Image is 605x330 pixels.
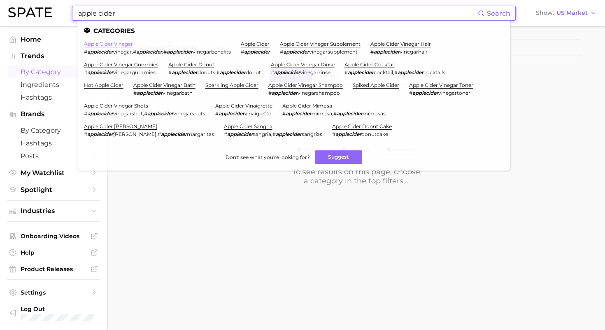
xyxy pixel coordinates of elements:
span: cocktails [423,69,445,75]
a: Help [7,246,100,259]
div: To see results on this page, choose a category in the top filters... [291,167,421,185]
span: vinegarbenefits [193,49,231,55]
button: ShowUS Market [534,8,599,19]
em: applecider [412,90,438,96]
div: , [84,110,205,117]
span: vinegarshampoo [298,90,340,96]
span: Help [21,249,86,256]
em: applecider [227,131,253,137]
a: Hashtags [7,91,100,104]
a: apple cider vinegar shampoo [268,82,343,88]
button: Brands [7,108,100,120]
em: applecider [87,131,113,137]
a: Settings [7,286,100,299]
span: Spotlight [21,186,86,194]
span: # [84,131,87,137]
span: Trends [21,52,86,60]
span: vinegarsupplement [309,49,358,55]
a: apple cider donut [168,61,214,68]
a: Onboarding Videos [7,230,100,242]
em: applecider [87,49,113,55]
button: Trends [7,50,100,62]
span: donuts [198,69,215,75]
span: # [84,69,87,75]
a: apple cider vinegar hair [370,41,431,47]
em: applecider [286,110,312,117]
a: Home [7,33,100,46]
span: Don't see what you're looking for? [226,154,310,160]
span: Industries [21,207,86,215]
em: applecider [348,69,374,75]
a: spiked apple cider [353,82,399,88]
span: US Market [556,11,588,15]
span: # [84,49,87,55]
a: sparkling apple cider [205,82,258,88]
span: # [344,69,348,75]
a: apple cider vinegar shots [84,103,148,109]
span: # [241,49,244,55]
a: apple cider mimosa [282,103,332,109]
em: applecider [276,131,302,137]
span: Product Releases [21,265,86,273]
a: apple cider sangria [224,123,272,129]
span: # [216,69,220,75]
img: SPATE [8,7,52,17]
span: # [224,131,227,137]
span: margaritas [187,131,214,137]
em: applecider [137,90,163,96]
span: # [272,131,276,137]
span: # [280,49,283,55]
a: apple cider [PERSON_NAME] [84,123,157,129]
span: # [332,131,335,137]
a: apple cider vinegar bath [133,82,195,88]
a: hot apple cider [84,82,123,88]
a: Log out. Currently logged in with e-mail alyssa@spate.nyc. [7,303,100,323]
div: , [84,131,214,137]
span: Ingredients [21,81,86,89]
span: # [271,69,274,75]
em: applecider [272,90,298,96]
a: My Watchlist [7,166,100,179]
span: vinegargummies [113,69,156,75]
span: # [133,90,137,96]
span: Posts [21,152,86,160]
a: apple cider vinegar rinse [271,61,335,68]
button: Suggest [315,150,362,164]
span: donutcake [361,131,388,137]
span: [PERSON_NAME] [113,131,156,137]
em: applecider [398,69,423,75]
span: # [370,49,374,55]
a: by Category [7,124,100,137]
span: My Watchlist [21,169,86,177]
span: # [215,110,219,117]
li: Categories [84,27,504,34]
span: vinegarshots [173,110,205,117]
span: vinegarbath [163,90,193,96]
span: vinegarshot [113,110,143,117]
span: vinaigrette [244,110,271,117]
a: apple cider vinegar toner [409,82,473,88]
span: # [268,90,272,96]
em: applecider [220,69,246,75]
span: vinegarhair [400,49,428,55]
span: vinegartoner [438,90,470,96]
span: Hashtags [21,94,86,101]
em: applecider [167,49,193,55]
span: # [333,110,337,117]
a: apple cider [241,41,270,47]
em: applecider [335,131,361,137]
em: applecider [283,49,309,55]
span: Onboarding Videos [21,232,86,240]
div: , , [84,49,231,55]
a: Product Releases [7,263,100,275]
span: Log Out [21,305,94,313]
button: Industries [7,205,100,217]
em: applecider [87,110,113,117]
div: , [224,131,322,137]
input: Search here for a brand, industry, or ingredient [77,6,478,20]
span: # [144,110,147,117]
span: # [394,69,398,75]
em: applecider [136,49,162,55]
span: Hashtags [21,139,86,147]
span: mimosas [363,110,386,117]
